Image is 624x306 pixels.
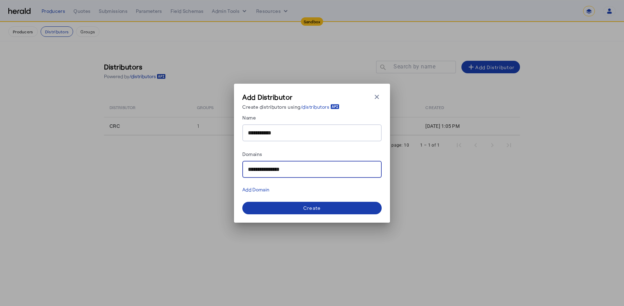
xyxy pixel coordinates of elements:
[242,202,382,214] button: Create
[242,92,339,102] h3: Add Distributor
[301,103,339,110] a: /distributors
[242,151,262,157] label: Domains
[242,115,256,121] label: Name
[303,204,321,212] div: Create
[242,103,339,110] p: Create distributors using
[242,186,270,193] div: Add Domain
